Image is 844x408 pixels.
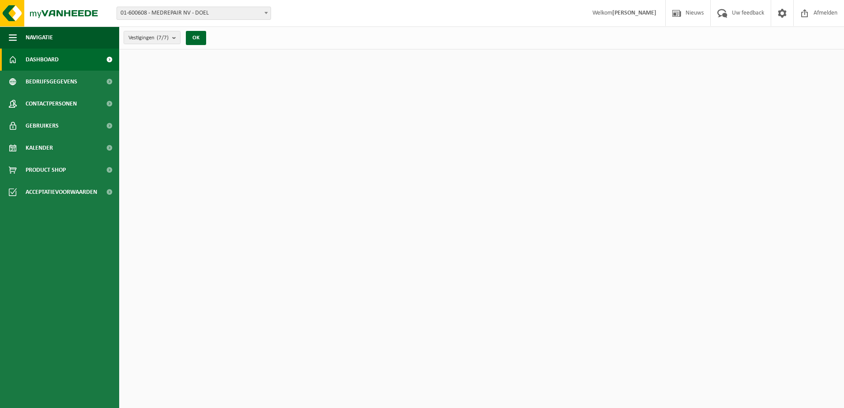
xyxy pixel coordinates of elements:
button: Vestigingen(7/7) [124,31,181,44]
count: (7/7) [157,35,169,41]
span: Contactpersonen [26,93,77,115]
span: Acceptatievoorwaarden [26,181,97,203]
span: Vestigingen [128,31,169,45]
span: Navigatie [26,26,53,49]
strong: [PERSON_NAME] [612,10,656,16]
span: 01-600608 - MEDREPAIR NV - DOEL [117,7,271,19]
span: Gebruikers [26,115,59,137]
span: Kalender [26,137,53,159]
span: Product Shop [26,159,66,181]
span: 01-600608 - MEDREPAIR NV - DOEL [117,7,271,20]
span: Dashboard [26,49,59,71]
button: OK [186,31,206,45]
span: Bedrijfsgegevens [26,71,77,93]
